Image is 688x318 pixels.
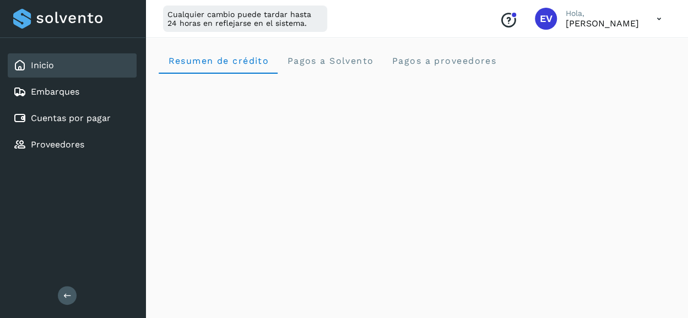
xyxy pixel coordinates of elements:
[566,9,639,18] p: Hola,
[8,80,137,104] div: Embarques
[31,139,84,150] a: Proveedores
[31,86,79,97] a: Embarques
[8,133,137,157] div: Proveedores
[167,56,269,66] span: Resumen de crédito
[31,60,54,70] a: Inicio
[31,113,111,123] a: Cuentas por pagar
[286,56,373,66] span: Pagos a Solvento
[8,53,137,78] div: Inicio
[391,56,496,66] span: Pagos a proveedores
[8,106,137,130] div: Cuentas por pagar
[566,18,639,29] p: Eduardo Vela
[163,6,327,32] div: Cualquier cambio puede tardar hasta 24 horas en reflejarse en el sistema.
